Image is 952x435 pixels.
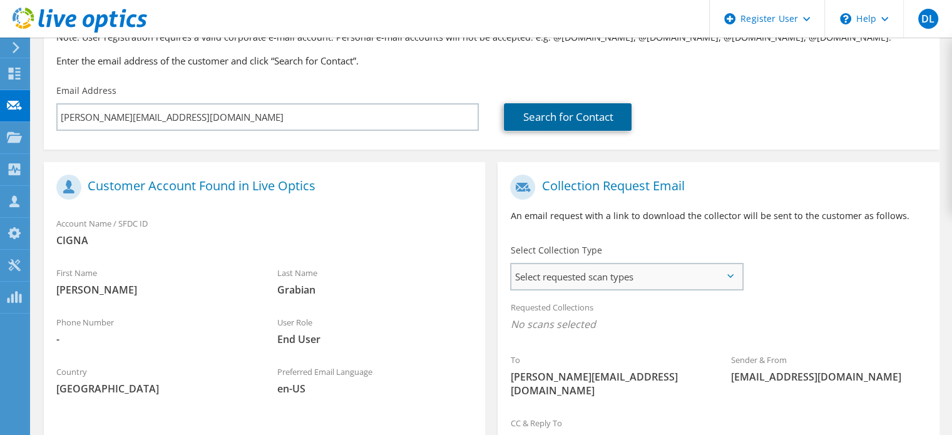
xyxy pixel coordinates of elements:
span: - [56,332,252,346]
span: en-US [277,382,473,396]
p: An email request with a link to download the collector will be sent to the customer as follows. [510,209,926,223]
div: Country [44,359,265,402]
div: First Name [44,260,265,303]
span: [PERSON_NAME][EMAIL_ADDRESS][DOMAIN_NAME] [510,370,706,397]
span: CIGNA [56,233,473,247]
a: Search for Contact [504,103,632,131]
div: Requested Collections [498,294,939,340]
div: Preferred Email Language [265,359,486,402]
span: End User [277,332,473,346]
span: [GEOGRAPHIC_DATA] [56,382,252,396]
span: [PERSON_NAME] [56,283,252,297]
span: No scans selected [510,317,926,331]
h1: Collection Request Email [510,175,920,200]
div: Account Name / SFDC ID [44,210,485,253]
div: To [498,347,719,404]
svg: \n [840,13,851,24]
div: Last Name [265,260,486,303]
h3: Enter the email address of the customer and click “Search for Contact”. [56,54,927,68]
span: [EMAIL_ADDRESS][DOMAIN_NAME] [731,370,927,384]
h1: Customer Account Found in Live Optics [56,175,466,200]
span: DL [918,9,938,29]
span: Select requested scan types [511,264,742,289]
span: Grabian [277,283,473,297]
label: Email Address [56,84,116,97]
div: Phone Number [44,309,265,352]
div: User Role [265,309,486,352]
div: Sender & From [719,347,939,390]
label: Select Collection Type [510,244,601,257]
